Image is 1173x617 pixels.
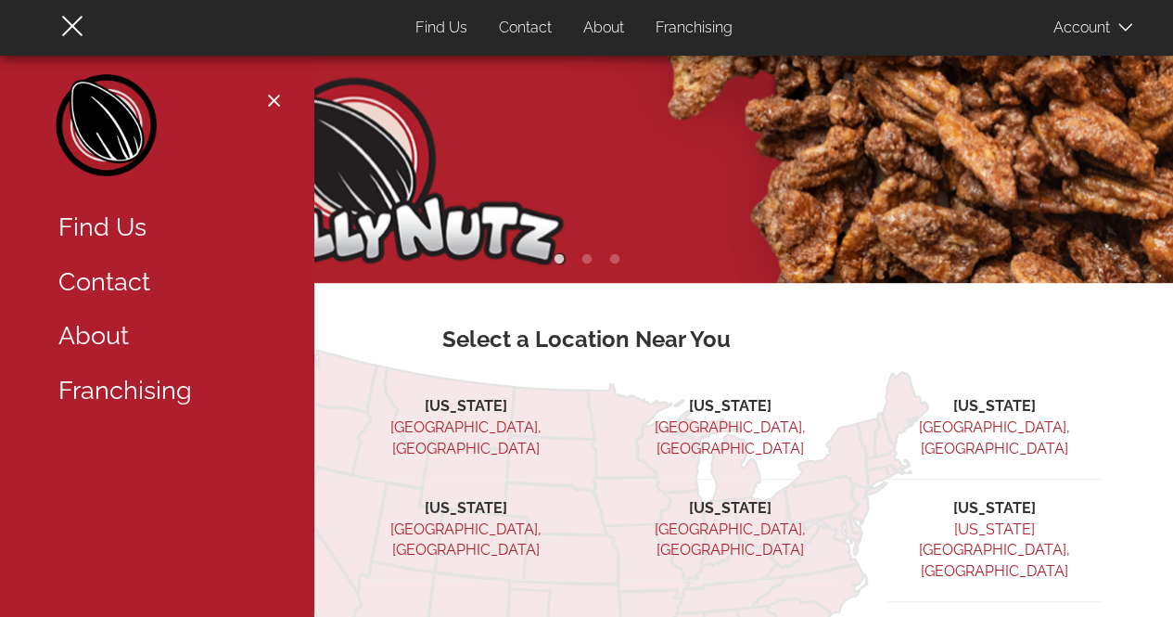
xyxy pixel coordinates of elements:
[550,251,568,269] button: 1 of 3
[887,396,1102,418] li: [US_STATE]
[655,418,806,457] a: [GEOGRAPHIC_DATA], [GEOGRAPHIC_DATA]
[390,521,542,559] a: [GEOGRAPHIC_DATA], [GEOGRAPHIC_DATA]
[45,364,286,418] a: Franchising
[578,251,596,269] button: 2 of 3
[623,396,837,418] li: [US_STATE]
[623,498,837,520] li: [US_STATE]
[655,521,806,559] a: [GEOGRAPHIC_DATA], [GEOGRAPHIC_DATA]
[402,10,481,46] a: Find Us
[919,418,1070,457] a: [GEOGRAPHIC_DATA], [GEOGRAPHIC_DATA]
[390,418,542,457] a: [GEOGRAPHIC_DATA], [GEOGRAPHIC_DATA]
[606,251,624,269] button: 3 of 3
[485,10,566,46] a: Contact
[569,10,638,46] a: About
[919,521,1070,581] a: [US_STATE][GEOGRAPHIC_DATA], [GEOGRAPHIC_DATA]
[359,396,573,418] li: [US_STATE]
[887,498,1102,520] li: [US_STATE]
[45,309,286,364] a: About
[359,498,573,520] li: [US_STATE]
[72,328,1102,352] h3: Select a Location Near You
[45,255,286,310] a: Contact
[45,200,286,255] a: Find Us
[642,10,746,46] a: Franchising
[54,74,160,186] a: Home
